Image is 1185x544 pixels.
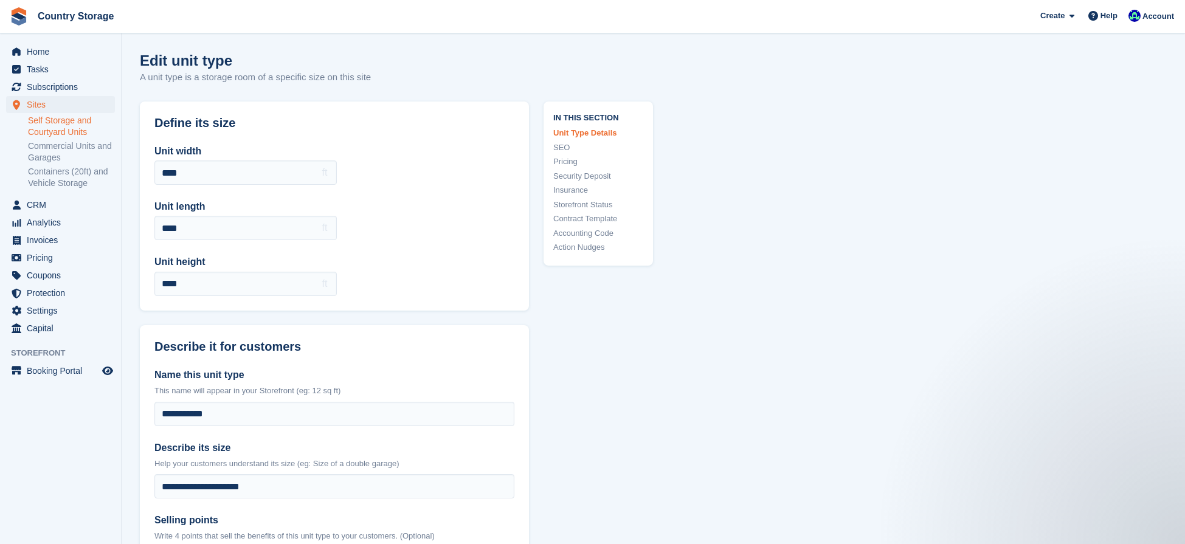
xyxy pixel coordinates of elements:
[28,166,115,189] a: Containers (20ft) and Vehicle Storage
[553,111,643,123] span: In this section
[27,196,100,213] span: CRM
[553,199,643,211] a: Storefront Status
[154,441,514,455] label: Describe its size
[27,43,100,60] span: Home
[553,142,643,154] a: SEO
[27,362,100,379] span: Booking Portal
[6,362,115,379] a: menu
[27,232,100,249] span: Invoices
[553,227,643,239] a: Accounting Code
[6,196,115,213] a: menu
[6,320,115,337] a: menu
[140,52,371,69] h1: Edit unit type
[6,61,115,78] a: menu
[28,115,115,138] a: Self Storage and Courtyard Units
[154,513,514,528] label: Selling points
[553,156,643,168] a: Pricing
[6,284,115,301] a: menu
[154,255,337,269] label: Unit height
[100,363,115,378] a: Preview store
[27,61,100,78] span: Tasks
[553,127,643,139] a: Unit Type Details
[6,232,115,249] a: menu
[1142,10,1174,22] span: Account
[553,184,643,196] a: Insurance
[1040,10,1065,22] span: Create
[27,78,100,95] span: Subscriptions
[28,140,115,164] a: Commercial Units and Garages
[27,284,100,301] span: Protection
[140,71,371,84] p: A unit type is a storage room of a specific size on this site
[6,214,115,231] a: menu
[11,347,121,359] span: Storefront
[10,7,28,26] img: stora-icon-8386f47178a22dfd0bd8f6a31ec36ba5ce8667c1dd55bd0f319d3a0aa187defe.svg
[553,241,643,253] a: Action Nudges
[6,249,115,266] a: menu
[6,96,115,113] a: menu
[1100,10,1118,22] span: Help
[553,170,643,182] a: Security Deposit
[6,302,115,319] a: menu
[154,116,514,130] h2: Define its size
[154,340,514,354] h2: Describe it for customers
[154,144,337,159] label: Unit width
[27,320,100,337] span: Capital
[154,385,514,397] p: This name will appear in your Storefront (eg: 12 sq ft)
[6,43,115,60] a: menu
[6,267,115,284] a: menu
[154,530,514,542] p: Write 4 points that sell the benefits of this unit type to your customers. (Optional)
[33,6,119,26] a: Country Storage
[27,96,100,113] span: Sites
[154,458,514,470] p: Help your customers understand its size (eg: Size of a double garage)
[553,213,643,225] a: Contract Template
[27,302,100,319] span: Settings
[154,199,337,214] label: Unit length
[6,78,115,95] a: menu
[1128,10,1141,22] img: Alison Dalnas
[27,267,100,284] span: Coupons
[27,249,100,266] span: Pricing
[27,214,100,231] span: Analytics
[154,368,514,382] label: Name this unit type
